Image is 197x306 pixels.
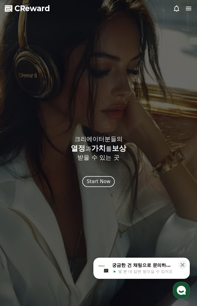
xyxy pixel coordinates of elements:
[14,4,50,13] span: CReward
[112,144,126,153] span: 보상
[91,144,106,153] span: 가치
[66,134,131,162] p: 크리에이터분들의 과 를 받을 수 있는 곳
[5,4,50,13] a: CReward
[82,176,114,187] button: Start Now
[82,179,114,184] a: Start Now
[86,178,110,185] div: Start Now
[71,144,85,153] span: 열정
